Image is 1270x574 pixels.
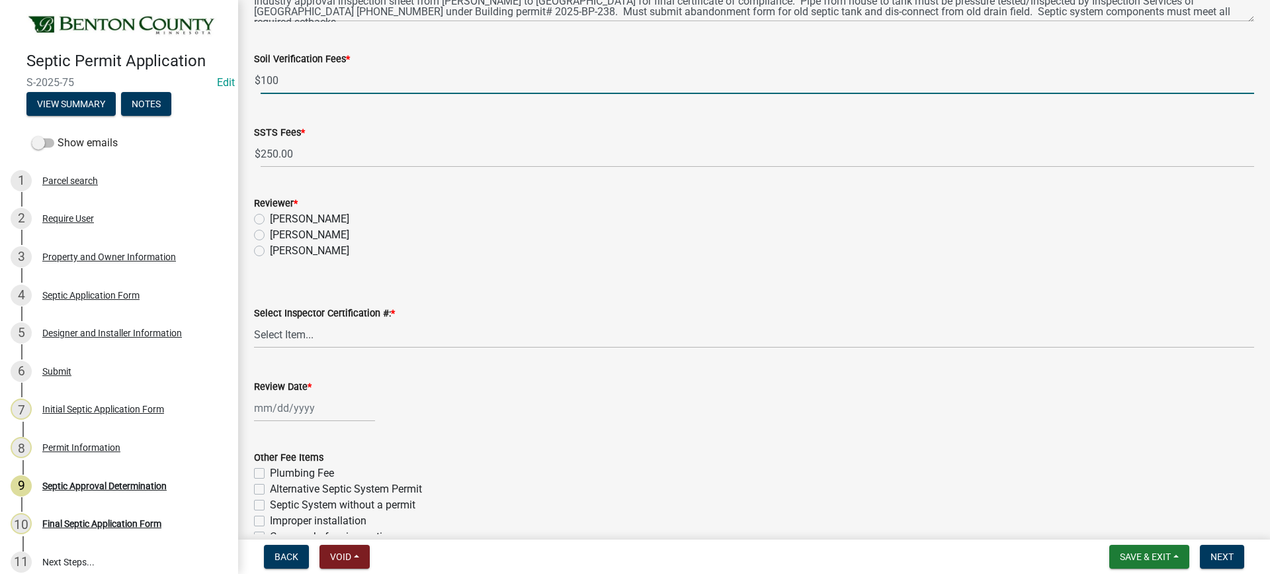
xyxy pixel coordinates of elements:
div: 3 [11,246,32,267]
a: Edit [217,76,235,89]
span: Back [275,551,298,562]
button: Back [264,545,309,569]
span: $ [254,140,261,167]
label: Plumbing Fee [270,465,334,481]
div: Permit Information [42,443,120,452]
span: Save & Exit [1120,551,1171,562]
wm-modal-confirm: Edit Application Number [217,76,235,89]
label: Septic System without a permit [270,497,415,513]
button: Next [1200,545,1244,569]
label: Show emails [32,135,118,151]
wm-modal-confirm: Summary [26,99,116,110]
div: 9 [11,475,32,497]
div: 1 [11,170,32,191]
button: Notes [121,92,171,116]
label: Review Date [254,383,312,392]
div: Initial Septic Application Form [42,405,164,414]
div: 5 [11,322,32,344]
h4: Septic Permit Application [26,52,228,71]
input: mm/dd/yyyy [254,395,375,422]
label: [PERSON_NAME] [270,243,349,259]
div: 2 [11,208,32,229]
div: Final Septic Application Form [42,519,161,528]
img: Benton County, Minnesota [26,14,217,38]
span: Next [1210,551,1234,562]
label: [PERSON_NAME] [270,227,349,243]
div: Septic Approval Determination [42,481,167,491]
span: $ [254,67,261,94]
div: Property and Owner Information [42,252,176,262]
div: Require User [42,214,94,223]
button: Void [319,545,370,569]
label: SSTS Fees [254,128,305,138]
div: 6 [11,361,32,382]
label: Reviewer [254,199,298,209]
span: S-2025-75 [26,76,212,89]
label: Other Fee Items [254,454,323,463]
label: Improper installation [270,513,366,529]
div: 10 [11,513,32,534]
div: 7 [11,399,32,420]
label: [PERSON_NAME] [270,211,349,227]
div: Septic Application Form [42,291,140,300]
label: Alternative Septic System Permit [270,481,422,497]
div: Submit [42,367,71,376]
button: View Summary [26,92,116,116]
div: 11 [11,551,32,573]
label: Soil Verification Fees [254,55,350,64]
div: 4 [11,285,32,306]
div: Designer and Installer Information [42,328,182,338]
span: Void [330,551,351,562]
label: Select Inspector Certification #: [254,309,395,318]
div: Parcel search [42,176,98,185]
wm-modal-confirm: Notes [121,99,171,110]
label: Cover up before inspection [270,529,394,545]
div: 8 [11,437,32,458]
button: Save & Exit [1109,545,1189,569]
